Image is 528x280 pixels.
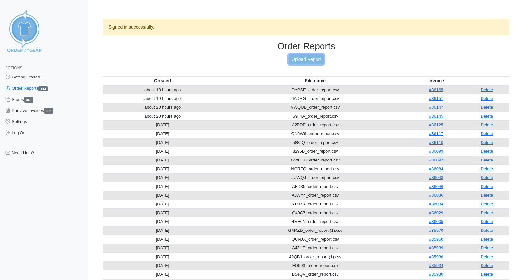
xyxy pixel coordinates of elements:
[481,228,493,233] a: Delete
[429,263,443,268] a: #35934
[222,120,408,129] td: A2BDE_order_report.csv
[222,235,408,244] td: QUNJX_order_report.csv
[481,131,493,136] a: Delete
[222,191,408,200] td: AJWY4_order_report.csv
[103,200,222,208] td: [DATE]
[103,217,222,226] td: [DATE]
[38,86,48,91] span: 362
[103,270,222,279] td: [DATE]
[481,105,493,110] a: Delete
[429,158,443,162] a: #36097
[103,85,222,94] td: about 18 hours ago
[481,219,493,224] a: Delete
[222,217,408,226] td: 4MF6N_order_report.csv
[103,182,222,191] td: [DATE]
[103,261,222,270] td: [DATE]
[222,85,408,94] td: DYPSE_order_report.csv
[222,129,408,138] td: QN6W6_order_report.csv
[481,237,493,242] a: Delete
[44,108,53,114] span: 362
[429,105,443,110] a: #36147
[481,149,493,154] a: Delete
[481,87,493,92] a: Delete
[429,245,443,250] a: #35939
[481,272,493,277] a: Delete
[481,245,493,250] a: Delete
[24,97,33,103] span: 349
[222,112,408,120] td: S9FTA_order_report.csv
[429,175,443,180] a: #36048
[103,173,222,182] td: [DATE]
[481,210,493,215] a: Delete
[222,76,408,85] th: File name
[103,120,222,129] td: [DATE]
[481,184,493,189] a: Delete
[429,140,443,145] a: #36110
[289,54,324,64] a: Upload Report
[429,131,443,136] a: #36117
[103,164,222,173] td: [DATE]
[429,87,443,92] a: #36165
[222,156,408,164] td: GWGE8_order_report.csv
[222,270,408,279] td: B54QV_order_report.csv
[103,191,222,200] td: [DATE]
[481,158,493,162] a: Delete
[481,96,493,101] a: Delete
[481,175,493,180] a: Delete
[103,235,222,244] td: [DATE]
[429,210,443,215] a: #36029
[103,138,222,147] td: [DATE]
[429,96,443,101] a: #36151
[481,254,493,259] a: Delete
[222,103,408,112] td: VWQUB_order_report.csv
[103,76,222,85] th: Created
[429,114,443,119] a: #36145
[481,122,493,127] a: Delete
[222,252,408,261] td: 42QBJ_order_report (1).csv
[408,76,464,85] th: Invoice
[429,254,443,259] a: #35936
[429,228,443,233] a: #35970
[429,122,443,127] a: #36125
[481,166,493,171] a: Delete
[222,147,408,156] td: 8295B_order_report.csv
[429,272,443,277] a: #35930
[222,208,408,217] td: G49C7_order_report.csv
[103,147,222,156] td: [DATE]
[429,237,443,242] a: #35960
[481,193,493,198] a: Delete
[222,94,408,103] td: 6ADRG_order_report.csv
[429,202,443,206] a: #36034
[481,140,493,145] a: Delete
[103,103,222,112] td: about 20 hours ago
[481,114,493,119] a: Delete
[222,164,408,173] td: NQRFQ_order_report.csv
[222,244,408,252] td: A43HP_order_report.csv
[222,138,408,147] td: 588JQ_order_report.csv
[222,173,408,182] td: JUWQJ_order_report.csv
[429,184,443,189] a: #36046
[103,19,509,35] div: Signed in successfully.
[103,129,222,138] td: [DATE]
[481,202,493,206] a: Delete
[103,156,222,164] td: [DATE]
[103,112,222,120] td: about 20 hours ago
[103,94,222,103] td: about 19 hours ago
[103,226,222,235] td: [DATE]
[5,66,22,70] span: Actions
[103,41,509,52] h3: Order Reports
[222,261,408,270] td: FQ593_order_report.csv
[222,226,408,235] td: GM4ZD_order_report (1).csv
[429,193,443,198] a: #36036
[222,182,408,191] td: AED35_order_report.csv
[103,244,222,252] td: [DATE]
[429,166,443,171] a: #36084
[429,149,443,154] a: #36099
[481,263,493,268] a: Delete
[103,252,222,261] td: [DATE]
[429,219,443,224] a: #36005
[222,200,408,208] td: YDJ7R_order_report.csv
[103,208,222,217] td: [DATE]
